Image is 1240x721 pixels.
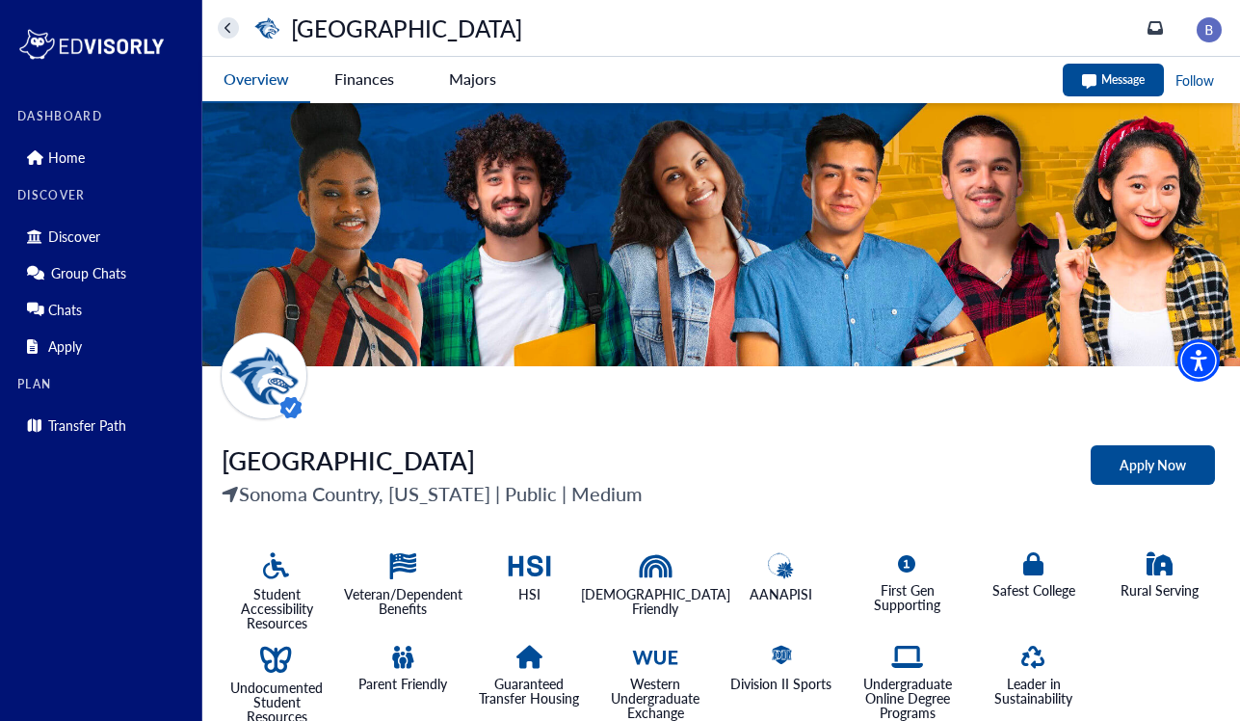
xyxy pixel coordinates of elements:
[17,110,190,123] label: DASHBOARD
[750,587,812,601] p: AANAPISI
[17,189,190,202] label: DISCOVER
[48,338,82,355] p: Apply
[218,17,239,39] button: home
[48,228,100,245] p: Discover
[1177,339,1220,382] div: Accessibility Menu
[48,149,85,166] p: Home
[600,677,711,720] p: Western Undergraduate Exchange
[291,17,522,39] p: [GEOGRAPHIC_DATA]
[474,677,585,706] p: Guaranteed Transfer Housing
[17,294,190,325] div: Chats
[202,84,1240,366] img: A group of six diverse students smiling, holding books and backpacks, with a blue and yellow back...
[1121,583,1199,598] p: Rural Serving
[1174,68,1216,93] button: Follow
[48,302,82,318] p: Chats
[852,583,963,612] p: First Gen Supporting
[17,25,166,64] img: logo
[17,257,190,288] div: Group Chats
[852,677,963,720] p: Undergraduate Online Degree Programs
[222,442,475,478] span: [GEOGRAPHIC_DATA]
[730,677,831,691] p: Division II Sports
[251,13,282,43] img: universityName
[17,410,190,441] div: Transfer Path
[222,587,332,630] p: Student Accessibility Resources
[344,587,462,616] p: Veteran/Dependent Benefits
[978,677,1089,706] p: Leader in Sustainability
[418,57,526,101] button: Majors
[48,417,126,434] p: Transfer Path
[358,677,447,691] p: Parent Friendly
[1197,17,1222,42] img: image
[310,57,418,101] button: Finances
[221,333,307,419] img: universityName
[17,142,190,173] div: Home
[17,378,190,391] label: PLAN
[581,587,730,616] p: [DEMOGRAPHIC_DATA] Friendly
[1148,20,1163,36] a: inbox
[202,57,310,103] button: Overview
[222,479,643,508] p: Sonoma Country, [US_STATE] | Public | Medium
[1091,445,1215,485] button: Apply Now
[51,265,126,281] p: Group Chats
[992,583,1075,598] p: Safest College
[17,221,190,252] div: Discover
[1063,64,1164,96] button: Message
[17,331,190,361] div: Apply
[518,587,541,601] p: HSI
